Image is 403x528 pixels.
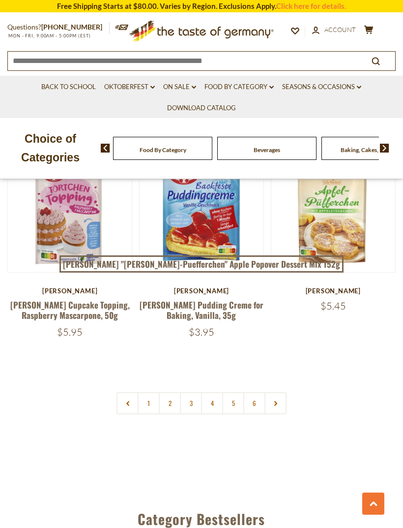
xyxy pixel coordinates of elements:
[282,82,361,93] a: Seasons & Occasions
[104,82,155,93] a: Oktoberfest
[140,146,186,154] a: Food By Category
[312,25,356,35] a: Account
[163,82,196,93] a: On Sale
[159,392,181,414] a: 2
[201,392,223,414] a: 4
[59,255,344,273] a: [PERSON_NAME] "[PERSON_NAME]-Puefferchen" Apple Popover Dessert Mix 152g
[41,23,102,31] a: [PHONE_NUMBER]
[243,392,265,414] a: 6
[341,146,402,154] a: Baking, Cakes, Desserts
[8,148,132,272] img: Dr. Oetker Cupcake Topping, Raspberry Mascarpone, 50g
[140,299,263,321] a: [PERSON_NAME] Pudding Creme for Baking, Vanilla, 35g
[140,148,263,272] img: Dr. Oetker Pudding Creme for Baking, Vanilla, 35g
[380,144,389,153] img: next arrow
[41,82,96,93] a: Back to School
[180,392,202,414] a: 3
[57,326,83,338] span: $5.95
[204,82,274,93] a: Food By Category
[222,392,244,414] a: 5
[7,21,110,33] p: Questions?
[139,287,264,295] div: [PERSON_NAME]
[276,1,346,10] a: Click here for details.
[254,146,280,154] a: Beverages
[271,148,395,272] img: Dr. Oetker "Apfel-Puefferchen" Apple Popover Dessert Mix 152g
[138,392,160,414] a: 1
[189,326,214,338] span: $3.95
[101,144,110,153] img: previous arrow
[167,103,236,114] a: Download Catalog
[7,287,132,295] div: [PERSON_NAME]
[10,299,130,321] a: [PERSON_NAME] Cupcake Topping, Raspberry Mascarpone, 50g
[324,26,356,33] span: Account
[271,287,396,295] div: [PERSON_NAME]
[320,300,346,312] span: $5.45
[7,33,91,38] span: MON - FRI, 9:00AM - 5:00PM (EST)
